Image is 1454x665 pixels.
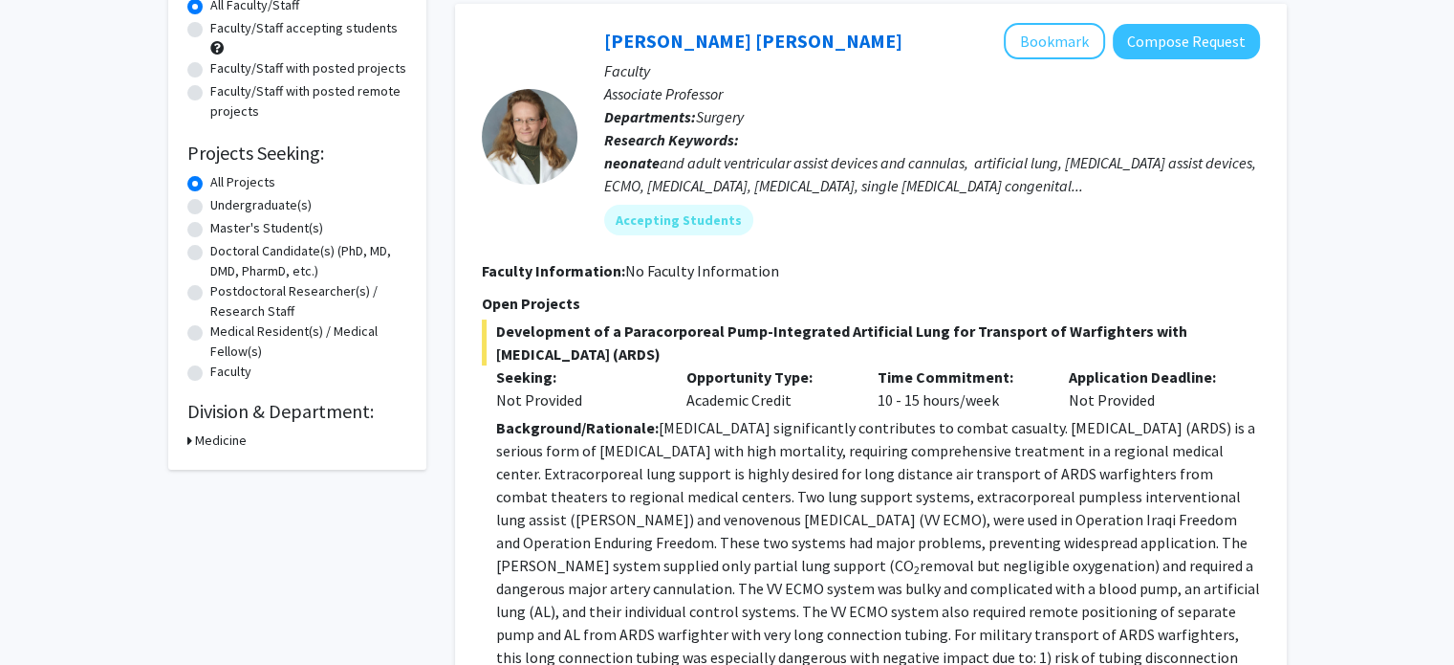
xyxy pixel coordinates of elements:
[210,321,407,362] label: Medical Resident(s) / Medical Fellow(s)
[604,29,902,53] a: [PERSON_NAME] [PERSON_NAME]
[914,563,920,577] sub: 2
[625,261,779,280] span: No Faculty Information
[604,153,660,172] b: neonate
[696,107,744,126] span: Surgery
[878,366,1040,388] p: Time Commitment:
[210,362,251,382] label: Faculty
[863,366,1054,411] div: 10 - 15 hours/week
[195,431,247,451] h3: Medicine
[482,292,1260,315] p: Open Projects
[1069,366,1231,388] p: Application Deadline:
[210,81,407,122] label: Faculty/Staff with posted remote projects
[210,172,275,192] label: All Projects
[672,366,863,411] div: Academic Credit
[482,320,1260,366] span: Development of a Paracorporeal Pump-Integrated Artificial Lung for Transport of Warfighters with ...
[604,205,753,235] mat-chip: Accepting Students
[14,579,81,651] iframe: Chat
[604,107,696,126] b: Departments:
[496,366,659,388] p: Seeking:
[187,142,407,165] h2: Projects Seeking:
[604,151,1260,197] div: and adult ventricular assist devices and cannulas, artificial lung, [MEDICAL_DATA] assist devices...
[210,218,323,238] label: Master's Student(s)
[496,388,659,411] div: Not Provided
[496,418,659,437] strong: Background/Rationale:
[686,366,849,388] p: Opportunity Type:
[604,130,739,149] b: Research Keywords:
[1004,23,1105,59] button: Add Cherry Ballard Croft to Bookmarks
[1054,366,1246,411] div: Not Provided
[604,59,1260,82] p: Faculty
[210,281,407,321] label: Postdoctoral Researcher(s) / Research Staff
[210,195,312,215] label: Undergraduate(s)
[210,241,407,281] label: Doctoral Candidate(s) (PhD, MD, DMD, PharmD, etc.)
[210,18,398,38] label: Faculty/Staff accepting students
[604,82,1260,105] p: Associate Professor
[187,400,407,423] h2: Division & Department:
[210,58,406,78] label: Faculty/Staff with posted projects
[482,261,625,280] b: Faculty Information:
[1113,24,1260,59] button: Compose Request to Cherry Ballard Croft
